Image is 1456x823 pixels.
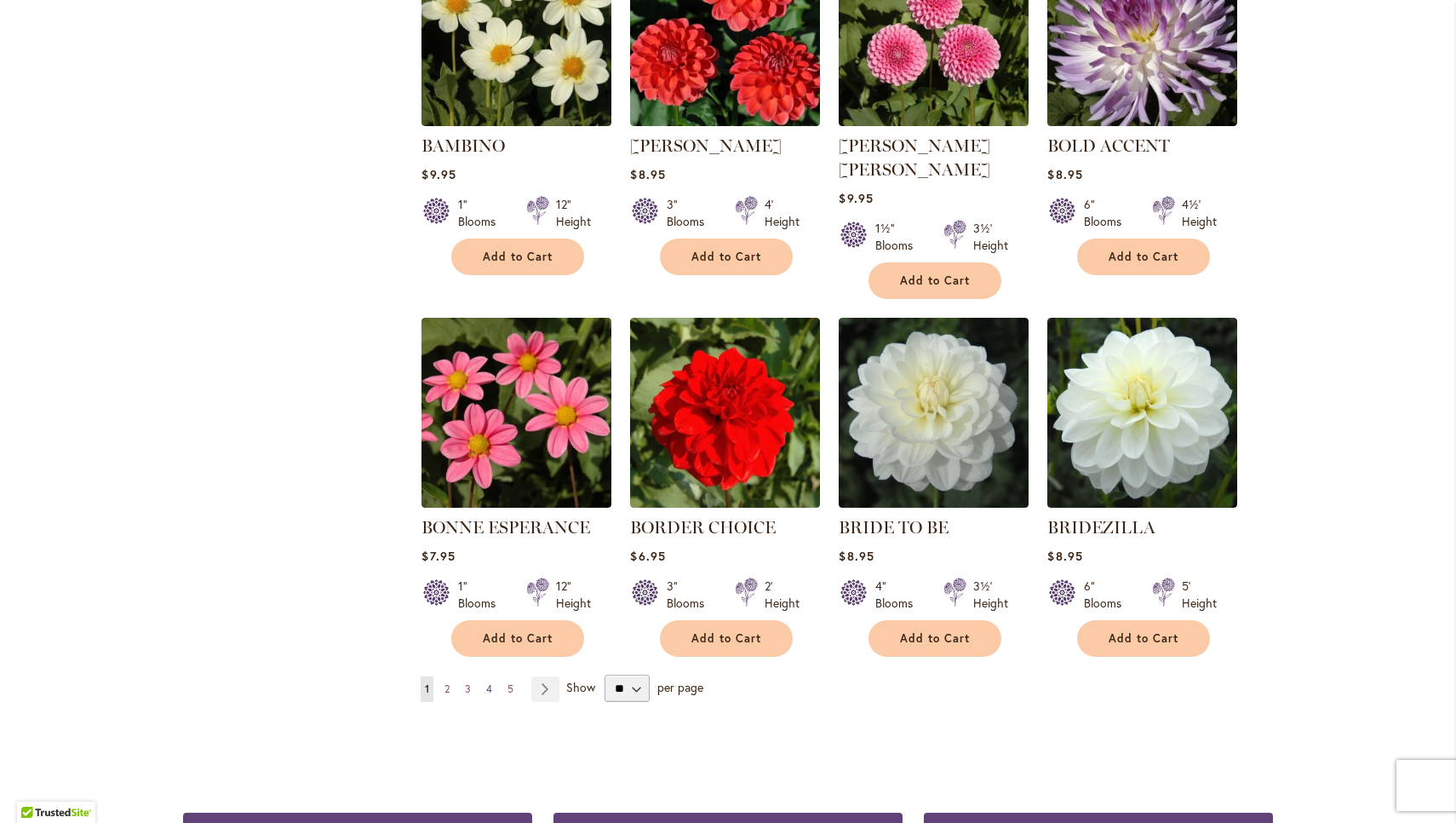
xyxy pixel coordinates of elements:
a: BONNE ESPERANCE [421,517,590,538]
div: 1" Blooms [458,196,506,230]
a: BETTY ANNE [839,113,1029,129]
button: Add to Cart [1077,239,1210,275]
a: BAMBINO [421,113,611,129]
button: Add to Cart [868,620,1001,657]
button: Add to Cart [660,239,793,275]
a: BENJAMIN MATTHEW [630,113,820,129]
div: 3" Blooms [667,196,714,230]
a: [PERSON_NAME] [PERSON_NAME] [839,135,990,180]
div: 6" Blooms [1084,578,1132,612]
span: Show [566,679,595,695]
a: BRIDE TO BE [839,517,949,538]
span: $9.95 [839,190,873,206]
span: $7.95 [421,548,455,564]
iframe: Launch Accessibility Center [13,763,60,810]
div: 12" Height [556,578,591,612]
a: BAMBINO [421,135,505,156]
a: 2 [440,676,454,702]
span: $9.95 [421,166,456,182]
button: Add to Cart [1077,620,1210,657]
div: 1" Blooms [458,578,506,612]
div: 5' Height [1182,578,1217,612]
a: 3 [461,676,475,702]
a: BRIDEZILLA [1047,495,1237,511]
span: 5 [507,682,513,695]
a: 5 [503,676,518,702]
div: 2' Height [765,578,800,612]
div: 3" Blooms [667,578,714,612]
a: BORDER CHOICE [630,495,820,511]
span: Add to Cart [1109,631,1178,646]
span: Add to Cart [483,250,553,264]
span: Add to Cart [900,631,970,646]
div: 1½" Blooms [875,220,923,254]
span: Add to Cart [1109,250,1178,264]
div: 3½' Height [973,220,1008,254]
div: 6" Blooms [1084,196,1132,230]
span: Add to Cart [691,250,761,264]
span: 2 [444,682,450,695]
div: 3½' Height [973,578,1008,612]
span: per page [657,679,703,695]
span: Add to Cart [691,631,761,646]
span: 1 [425,682,429,695]
div: 4" Blooms [875,578,923,612]
div: 4½' Height [1182,196,1217,230]
a: BRIDE TO BE [839,495,1029,511]
img: BORDER CHOICE [630,318,820,508]
img: BONNE ESPERANCE [421,318,611,508]
div: 4' Height [765,196,800,230]
a: BOLD ACCENT [1047,135,1170,156]
button: Add to Cart [451,620,584,657]
button: Add to Cart [451,239,584,275]
span: $8.95 [630,166,665,182]
a: [PERSON_NAME] [630,135,782,156]
span: $8.95 [1047,548,1082,564]
a: BONNE ESPERANCE [421,495,611,511]
img: BRIDEZILLA [1047,318,1237,508]
span: 3 [465,682,471,695]
div: 12" Height [556,196,591,230]
a: 4 [482,676,496,702]
a: BOLD ACCENT [1047,113,1237,129]
span: Add to Cart [483,631,553,646]
button: Add to Cart [660,620,793,657]
span: $6.95 [630,548,665,564]
span: 4 [486,682,492,695]
span: Add to Cart [900,273,970,288]
span: $8.95 [839,548,874,564]
a: BORDER CHOICE [630,517,776,538]
a: BRIDEZILLA [1047,517,1155,538]
img: BRIDE TO BE [839,318,1029,508]
span: $8.95 [1047,166,1082,182]
button: Add to Cart [868,262,1001,299]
